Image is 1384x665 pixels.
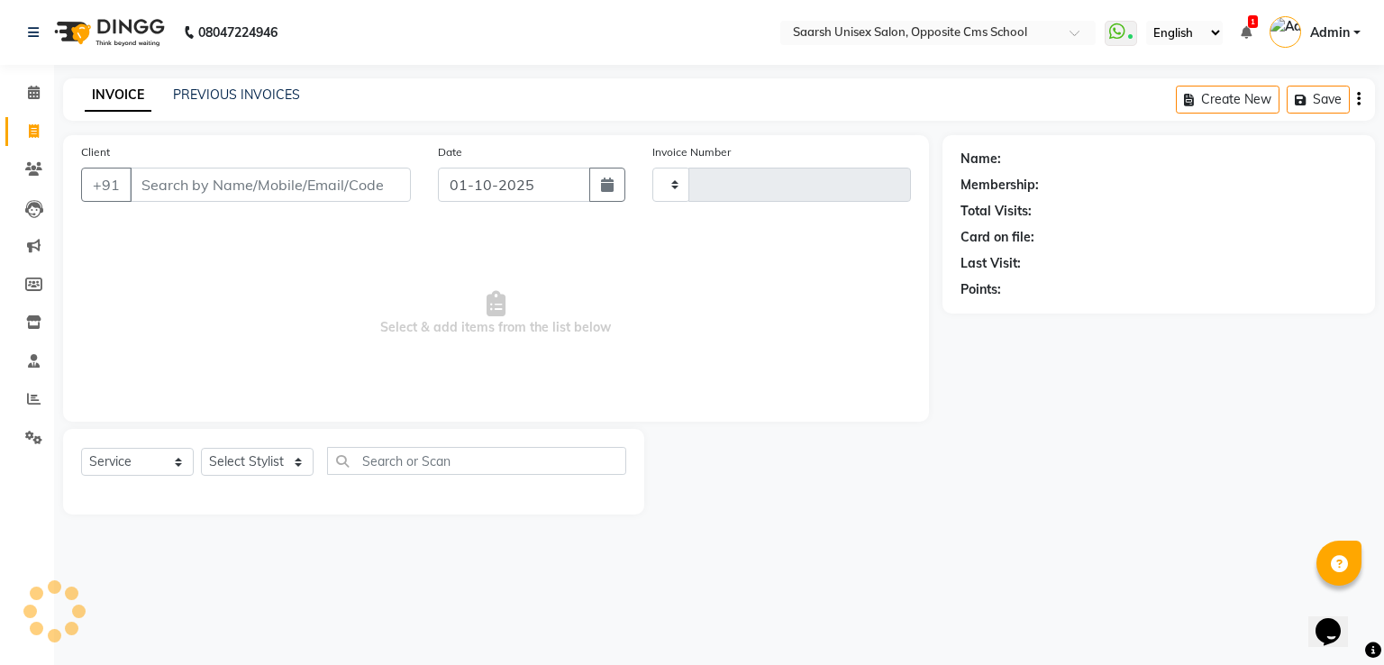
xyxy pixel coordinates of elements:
[46,7,169,58] img: logo
[1241,24,1252,41] a: 1
[961,202,1032,221] div: Total Visits:
[438,144,462,160] label: Date
[327,447,626,475] input: Search or Scan
[961,254,1021,273] div: Last Visit:
[961,176,1039,195] div: Membership:
[961,150,1001,169] div: Name:
[1287,86,1350,114] button: Save
[1270,16,1301,48] img: Admin
[1310,23,1350,42] span: Admin
[1308,593,1366,647] iframe: chat widget
[85,79,151,112] a: INVOICE
[961,228,1034,247] div: Card on file:
[173,87,300,103] a: PREVIOUS INVOICES
[652,144,731,160] label: Invoice Number
[961,280,1001,299] div: Points:
[81,144,110,160] label: Client
[1176,86,1279,114] button: Create New
[1248,15,1258,28] span: 1
[130,168,411,202] input: Search by Name/Mobile/Email/Code
[81,168,132,202] button: +91
[81,223,911,404] span: Select & add items from the list below
[198,7,278,58] b: 08047224946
